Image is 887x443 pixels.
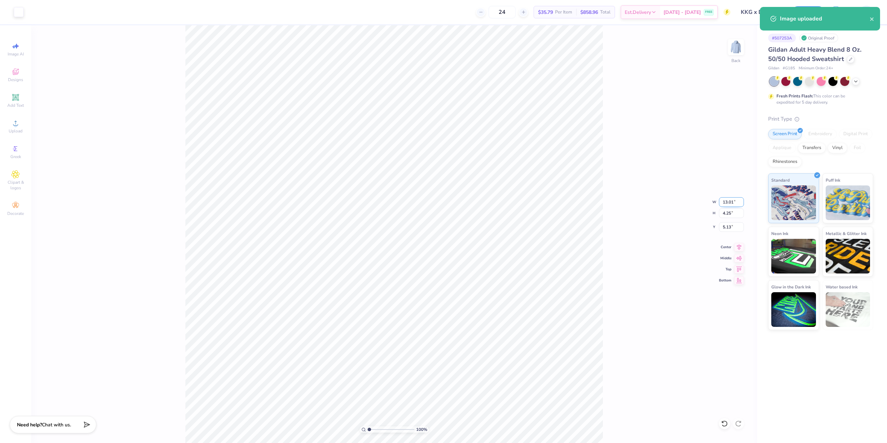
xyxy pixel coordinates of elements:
[768,143,796,153] div: Applique
[826,176,840,184] span: Puff Ink
[600,9,611,16] span: Total
[10,154,21,159] span: Greek
[8,77,23,82] span: Designs
[771,239,816,273] img: Neon Ink
[719,245,731,250] span: Center
[42,422,71,428] span: Chat with us.
[826,185,870,220] img: Puff Ink
[783,66,795,71] span: # G185
[771,283,811,290] span: Glow in the Dark Ink
[705,10,712,15] span: FREE
[416,426,427,433] span: 100 %
[828,143,847,153] div: Vinyl
[870,15,875,23] button: close
[799,66,833,71] span: Minimum Order: 24 +
[768,157,802,167] div: Rhinestones
[489,6,516,18] input: – –
[776,93,813,99] strong: Fresh Prints Flash:
[3,180,28,191] span: Clipart & logos
[768,34,796,42] div: # 507253A
[839,129,872,139] div: Digital Print
[664,9,701,16] span: [DATE] - [DATE]
[9,128,23,134] span: Upload
[17,422,42,428] strong: Need help?
[731,58,740,64] div: Back
[736,5,787,19] input: Untitled Design
[826,283,858,290] span: Water based Ink
[776,93,862,105] div: This color can be expedited for 5 day delivery.
[719,256,731,261] span: Middle
[580,9,598,16] span: $858.96
[729,40,743,54] img: Back
[625,9,651,16] span: Est. Delivery
[780,15,870,23] div: Image uploaded
[7,211,24,216] span: Decorate
[719,278,731,283] span: Bottom
[771,185,816,220] img: Standard
[771,230,788,237] span: Neon Ink
[849,143,866,153] div: Foil
[798,143,826,153] div: Transfers
[804,129,837,139] div: Embroidery
[719,267,731,272] span: Top
[7,103,24,108] span: Add Text
[771,292,816,327] img: Glow in the Dark Ink
[8,51,24,57] span: Image AI
[768,115,873,123] div: Print Type
[771,176,790,184] span: Standard
[768,66,779,71] span: Gildan
[826,230,867,237] span: Metallic & Glitter Ink
[826,292,870,327] img: Water based Ink
[799,34,838,42] div: Original Proof
[826,239,870,273] img: Metallic & Glitter Ink
[768,129,802,139] div: Screen Print
[555,9,572,16] span: Per Item
[538,9,553,16] span: $35.79
[768,45,861,63] span: Gildan Adult Heavy Blend 8 Oz. 50/50 Hooded Sweatshirt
